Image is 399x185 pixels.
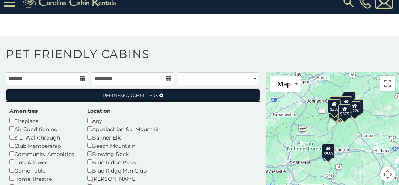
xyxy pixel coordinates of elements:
[9,158,76,166] div: Dog Allowed
[9,117,76,125] div: Fireplace
[380,167,395,182] button: Map camera controls
[121,92,140,98] span: Search
[351,99,363,114] div: $930
[330,98,343,112] div: $245
[87,125,209,133] div: Appalachian Ski Mountain
[87,166,209,174] div: Blue Ridge Mtn Club
[380,76,395,91] button: Toggle fullscreen view
[343,92,356,106] div: $525
[87,158,209,166] div: Blue Ridge Pkwy
[342,94,354,108] div: $320
[270,76,301,92] button: Change map style
[9,133,76,141] div: 3-D Walkthrough
[9,150,76,158] div: Community Amenities
[9,174,76,183] div: Home Theatre
[277,80,291,88] span: Map
[348,101,361,115] div: $226
[340,97,352,111] div: $245
[9,166,76,174] div: Game Table
[330,97,343,111] div: $325
[87,117,209,125] div: Any
[328,99,341,114] div: $230
[338,104,351,118] div: $375
[87,133,209,141] div: Banner Elk
[9,125,76,133] div: Air Conditioning
[340,96,352,111] div: $360
[330,96,343,111] div: $325
[9,107,38,115] label: Amenities
[6,89,260,102] a: RefineSearchFilters
[87,107,111,115] label: Location
[87,174,209,183] div: [PERSON_NAME]
[103,92,159,98] span: Refine Filters
[9,141,76,150] div: Club Membership
[322,144,335,158] div: $580
[87,141,209,150] div: Beech Mountain
[87,150,209,158] div: Blowing Rock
